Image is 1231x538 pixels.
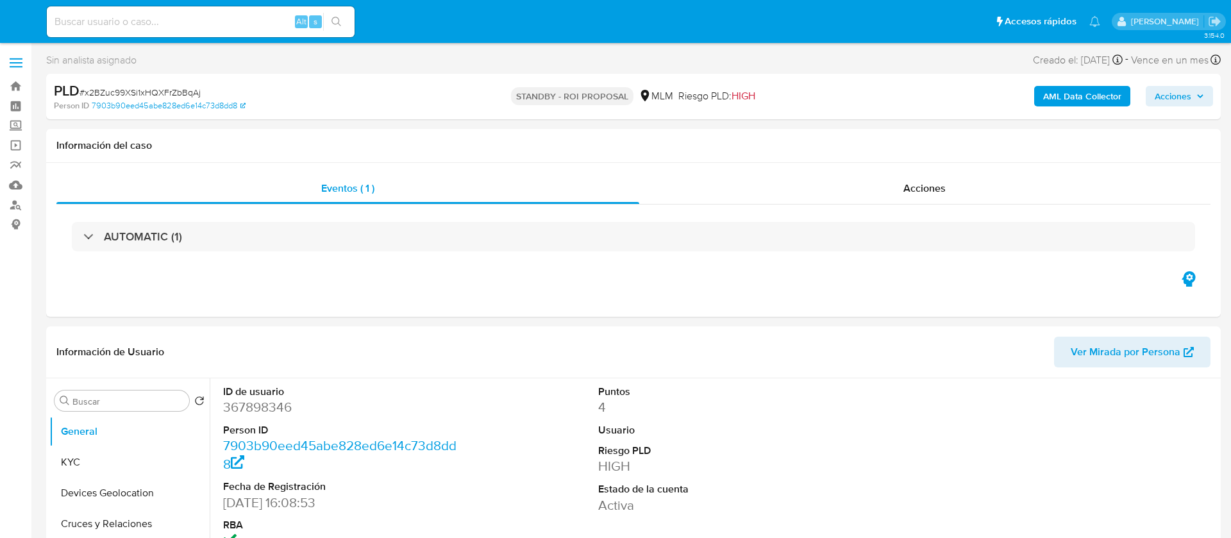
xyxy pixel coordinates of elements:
dt: Usuario [598,423,835,437]
h3: AUTOMATIC (1) [104,230,182,244]
input: Buscar [72,396,184,407]
a: 7903b90eed45abe828ed6e14c73d8dd8 [92,100,246,112]
span: # x2BZuc99XSi1xHQXFrZbBqAj [80,86,201,99]
button: General [49,416,210,447]
dd: [DATE] 16:08:53 [223,494,460,512]
button: AML Data Collector [1034,86,1130,106]
button: Buscar [60,396,70,406]
button: Acciones [1146,86,1213,106]
div: AUTOMATIC (1) [72,222,1195,251]
dd: HIGH [598,457,835,475]
button: Devices Geolocation [49,478,210,509]
dt: ID de usuario [223,385,460,399]
dt: RBA [223,518,460,532]
h1: Información de Usuario [56,346,164,358]
span: - [1125,51,1128,69]
b: Person ID [54,100,89,112]
dt: Riesgo PLD [598,444,835,458]
span: Riesgo PLD: [678,89,755,103]
div: MLM [639,89,673,103]
button: KYC [49,447,210,478]
span: Acciones [1155,86,1191,106]
dt: Fecha de Registración [223,480,460,494]
dt: Person ID [223,423,460,437]
span: Vence en un mes [1131,53,1209,67]
span: Sin analista asignado [46,53,137,67]
dd: 367898346 [223,398,460,416]
a: Salir [1208,15,1221,28]
dt: Estado de la cuenta [598,482,835,496]
p: alicia.aldreteperez@mercadolibre.com.mx [1131,15,1203,28]
button: Ver Mirada por Persona [1054,337,1210,367]
input: Buscar usuario o caso... [47,13,355,30]
a: Notificaciones [1089,16,1100,27]
span: Eventos ( 1 ) [321,181,374,196]
span: s [314,15,317,28]
span: Ver Mirada por Persona [1071,337,1180,367]
button: Volver al orden por defecto [194,396,205,410]
b: PLD [54,80,80,101]
dd: Activa [598,496,835,514]
button: search-icon [323,13,349,31]
dd: 4 [598,398,835,416]
span: Alt [296,15,306,28]
b: AML Data Collector [1043,86,1121,106]
span: Accesos rápidos [1005,15,1076,28]
dt: Puntos [598,385,835,399]
p: STANDBY - ROI PROPOSAL [511,87,633,105]
a: 7903b90eed45abe828ed6e14c73d8dd8 [223,436,456,473]
div: Creado el: [DATE] [1033,51,1123,69]
span: Acciones [903,181,946,196]
span: HIGH [732,88,755,103]
h1: Información del caso [56,139,1210,152]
